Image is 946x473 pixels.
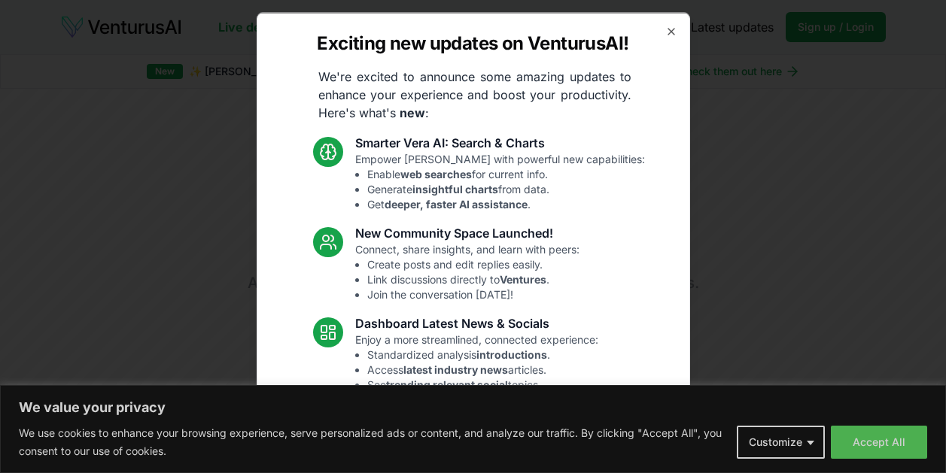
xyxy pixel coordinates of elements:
[317,31,628,55] h2: Exciting new updates on VenturusAI!
[355,314,598,332] h3: Dashboard Latest News & Socials
[367,347,598,362] li: Standardized analysis .
[355,223,579,241] h3: New Community Space Launched!
[367,166,645,181] li: Enable for current info.
[355,133,645,151] h3: Smarter Vera AI: Search & Charts
[400,105,425,120] strong: new
[476,347,547,360] strong: introductions
[386,377,508,390] strong: trending relevant social
[367,362,598,377] li: Access articles.
[412,182,498,195] strong: insightful charts
[367,271,579,287] li: Link discussions directly to .
[367,452,587,467] li: Fixed mobile chat & sidebar glitches.
[500,272,546,285] strong: Ventures
[400,167,472,180] strong: web searches
[355,241,579,302] p: Connect, share insights, and learn with peers:
[367,287,579,302] li: Join the conversation [DATE]!
[385,197,528,210] strong: deeper, faster AI assistance
[367,377,598,392] li: See topics.
[367,256,579,271] li: Create posts and edit replies easily.
[403,362,508,375] strong: latest industry news
[355,151,645,211] p: Empower [PERSON_NAME] with powerful new capabilities:
[355,332,598,392] p: Enjoy a more streamlined, connected experience:
[306,67,643,121] p: We're excited to announce some amazing updates to enhance your experience and boost your producti...
[355,404,587,422] h3: Fixes and UI Polish
[367,181,645,196] li: Generate from data.
[367,437,587,452] li: Resolved Vera chart loading issue.
[367,196,645,211] li: Get .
